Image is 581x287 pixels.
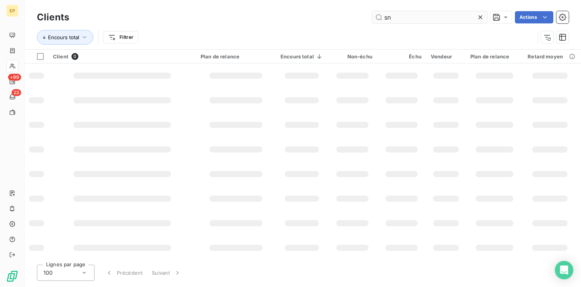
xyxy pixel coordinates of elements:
[431,53,461,60] div: Vendeur
[71,53,78,60] span: 0
[6,270,18,282] img: Logo LeanPay
[37,30,93,45] button: Encours total
[470,53,518,60] div: Plan de relance
[43,269,53,277] span: 100
[37,10,69,24] h3: Clients
[103,31,138,43] button: Filtrer
[8,74,21,81] span: +99
[332,53,372,60] div: Non-échu
[6,5,18,17] div: EP
[147,265,186,281] button: Suivant
[555,261,573,279] div: Open Intercom Messenger
[53,53,68,60] span: Client
[12,89,21,96] span: 23
[372,11,487,23] input: Rechercher
[201,53,271,60] div: Plan de relance
[528,53,572,60] div: Retard moyen
[48,34,79,40] span: Encours total
[382,53,422,60] div: Échu
[101,265,147,281] button: Précédent
[515,11,553,23] button: Actions
[281,53,323,60] div: Encours total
